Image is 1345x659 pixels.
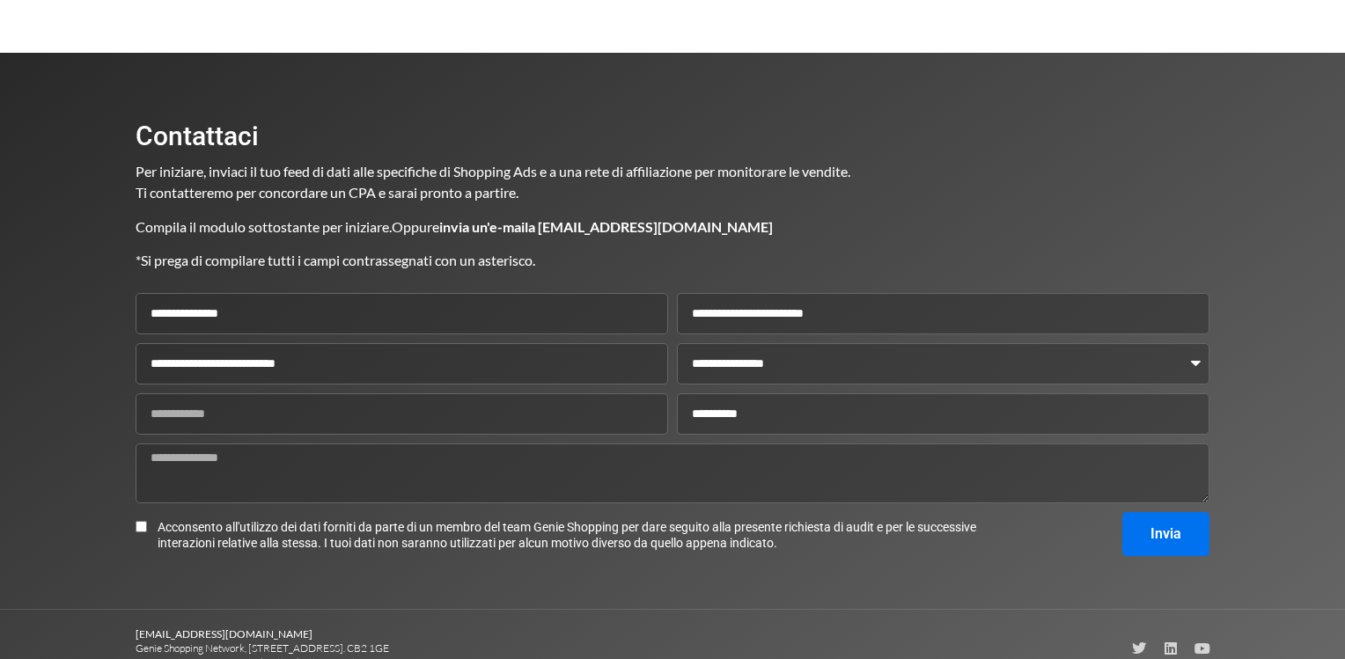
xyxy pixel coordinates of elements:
font: Contattaci [136,121,259,151]
font: [EMAIL_ADDRESS][DOMAIN_NAME] [136,627,312,641]
font: Invia [1150,525,1181,542]
font: Acconsento all'utilizzo dei dati forniti da parte di un membro del team Genie Shopping per dare s... [158,520,976,550]
font: Per iniziare, inviaci il tuo feed di dati alle specifiche di Shopping Ads e a una rete di affilia... [136,163,853,201]
font: invia un'e-mail [439,218,528,235]
font: *Si prega di compilare tutti i campi contrassegnati con un asterisco. [136,252,535,268]
font: Compila il modulo sottostante per iniziare. [136,218,392,235]
font: Oppure [392,218,439,235]
font: a [EMAIL_ADDRESS][DOMAIN_NAME] [528,218,773,235]
font: Genie Shopping Network, [STREET_ADDRESS]. CB2 1GE [136,641,389,655]
button: Invia [1122,512,1209,556]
